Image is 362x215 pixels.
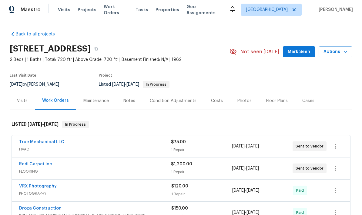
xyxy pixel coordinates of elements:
[19,206,62,210] a: Droza Construction
[21,7,41,13] span: Maestro
[171,140,186,144] span: $75.00
[211,98,223,104] div: Costs
[171,191,232,197] div: 1 Repair
[58,7,70,13] span: Visits
[112,82,139,87] span: -
[19,146,171,152] span: HVAC
[63,121,88,127] span: In Progress
[232,166,245,170] span: [DATE]
[19,184,57,188] a: VRX Photography
[232,188,245,193] span: [DATE]
[10,115,352,134] div: LISTED [DATE]-[DATE]In Progress
[237,98,252,104] div: Photos
[126,82,139,87] span: [DATE]
[288,48,310,56] span: Mark Seen
[296,165,326,171] span: Sent to vendor
[246,188,259,193] span: [DATE]
[19,162,52,166] a: Redi Carpet Inc
[10,74,36,77] span: Last Visit Date
[171,206,188,210] span: $150.00
[112,82,125,87] span: [DATE]
[246,144,259,148] span: [DATE]
[19,190,171,197] span: PHOTOGRAPHY
[19,168,171,174] span: FLOORING
[156,7,179,13] span: Properties
[42,98,69,104] div: Work Orders
[143,83,169,86] span: In Progress
[12,121,59,128] h6: LISTED
[302,98,314,104] div: Cases
[44,122,59,126] span: [DATE]
[319,46,352,58] button: Actions
[123,98,135,104] div: Notes
[171,184,188,188] span: $120.00
[232,187,259,193] span: -
[316,7,353,13] span: [PERSON_NAME]
[171,169,232,175] div: 1 Repair
[99,74,112,77] span: Project
[28,122,59,126] span: -
[266,98,288,104] div: Floor Plans
[28,122,42,126] span: [DATE]
[104,4,128,16] span: Work Orders
[246,210,259,215] span: [DATE]
[91,43,102,54] button: Copy Address
[240,49,279,55] span: Not seen [DATE]
[136,8,148,12] span: Tasks
[296,187,306,193] span: Paid
[232,144,245,148] span: [DATE]
[99,82,169,87] span: Listed
[10,81,66,88] div: by [PERSON_NAME]
[296,143,326,149] span: Sent to vendor
[10,57,230,63] span: 2 Beds | 1 Baths | Total: 720 ft² | Above Grade: 720 ft² | Basement Finished: N/A | 1962
[171,147,232,153] div: 1 Repair
[232,210,245,215] span: [DATE]
[10,82,22,87] span: [DATE]
[17,98,28,104] div: Visits
[246,7,288,13] span: [GEOGRAPHIC_DATA]
[323,48,347,56] span: Actions
[186,4,222,16] span: Geo Assignments
[232,143,259,149] span: -
[150,98,196,104] div: Condition Adjustments
[283,46,315,58] button: Mark Seen
[10,31,68,37] a: Back to all projects
[246,166,259,170] span: [DATE]
[171,162,192,166] span: $1,200.00
[78,7,96,13] span: Projects
[83,98,109,104] div: Maintenance
[232,165,259,171] span: -
[19,140,64,144] a: True Mechanical LLC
